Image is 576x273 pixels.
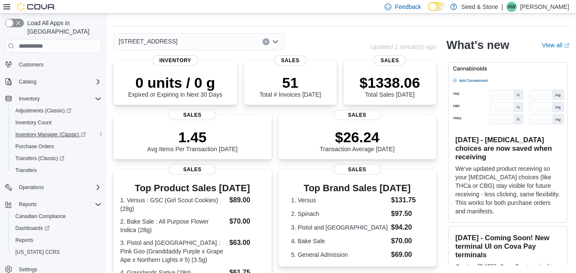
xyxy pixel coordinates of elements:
[9,152,105,164] a: Transfers (Classic)
[2,58,105,70] button: Customers
[446,38,509,52] h2: What's new
[153,55,198,66] span: Inventory
[19,78,36,85] span: Catalog
[12,211,69,221] a: Canadian Compliance
[461,2,498,12] p: Seed & Stone
[9,105,105,117] a: Adjustments (Classic)
[391,250,423,260] dd: $69.00
[395,3,421,11] span: Feedback
[19,266,37,273] span: Settings
[370,43,436,50] p: Updated 1 minute(s) ago
[12,247,101,257] span: Washington CCRS
[333,110,381,120] span: Sales
[12,247,63,257] a: [US_STATE] CCRS
[501,2,503,12] p: |
[12,106,75,116] a: Adjustments (Classic)
[9,222,105,234] a: Dashboards
[12,141,58,152] a: Purchase Orders
[15,249,60,256] span: [US_STATE] CCRS
[24,19,101,36] span: Load All Apps in [GEOGRAPHIC_DATA]
[359,74,420,98] div: Total Sales [DATE]
[147,129,237,146] p: 1.45
[291,250,388,259] dt: 5. General Admission
[12,211,101,221] span: Canadian Compliance
[229,238,265,248] dd: $63.00
[19,184,44,191] span: Operations
[507,2,515,12] span: AW
[15,60,47,70] a: Customers
[359,74,420,91] p: $1338.06
[391,209,423,219] dd: $97.50
[274,55,306,66] span: Sales
[229,195,265,205] dd: $89.00
[9,141,105,152] button: Purchase Orders
[12,235,37,245] a: Reports
[12,129,89,140] a: Inventory Manager (Classic)
[147,129,237,152] div: Avg Items Per Transaction [DATE]
[15,77,101,87] span: Catalog
[428,2,446,11] input: Dark Mode
[12,106,101,116] span: Adjustments (Classic)
[15,182,47,193] button: Operations
[320,129,395,152] div: Transaction Average [DATE]
[12,223,101,233] span: Dashboards
[520,2,569,12] p: [PERSON_NAME]
[12,129,101,140] span: Inventory Manager (Classic)
[17,3,55,11] img: Cova
[391,222,423,233] dd: $94.20
[291,223,388,232] dt: 3. Pistol and [GEOGRAPHIC_DATA]
[291,237,388,245] dt: 4. Bake Sale
[128,74,223,91] p: 0 units / 0 g
[455,233,560,259] h3: [DATE] - Coming Soon! New terminal UI on Cova Pay terminals
[169,164,216,175] span: Sales
[564,43,569,48] svg: External link
[128,74,223,98] div: Expired or Expiring in Next 30 Days
[260,74,321,91] p: 51
[291,210,388,218] dt: 2. Spinach
[119,36,177,46] span: [STREET_ADDRESS]
[15,237,33,244] span: Reports
[15,119,52,126] span: Inventory Count
[120,217,226,234] dt: 2. Bake Sale : All Purpose Flower Indica (28g)
[15,59,101,69] span: Customers
[15,213,66,220] span: Canadian Compliance
[455,164,560,216] p: We've updated product receiving so your [MEDICAL_DATA] choices (like THCa or CBG) stay visible fo...
[9,164,105,176] button: Transfers
[19,201,37,208] span: Reports
[12,153,101,164] span: Transfers (Classic)
[19,61,43,68] span: Customers
[9,129,105,141] a: Inventory Manager (Classic)
[12,165,101,175] span: Transfers
[15,225,49,232] span: Dashboards
[229,216,265,227] dd: $70.00
[12,235,101,245] span: Reports
[120,183,265,193] h3: Top Product Sales [DATE]
[391,236,423,246] dd: $70.00
[9,234,105,246] button: Reports
[2,76,105,88] button: Catalog
[169,110,216,120] span: Sales
[15,199,40,210] button: Reports
[15,167,37,174] span: Transfers
[2,93,105,105] button: Inventory
[120,239,226,264] dt: 3. Pistol and [GEOGRAPHIC_DATA] : Pink Goo (Granddaddy Purple x Grape Ape x Northern Lights # 5) ...
[291,183,423,193] h3: Top Brand Sales [DATE]
[15,94,101,104] span: Inventory
[291,196,388,204] dt: 1. Versus
[15,182,101,193] span: Operations
[15,143,54,150] span: Purchase Orders
[15,77,40,87] button: Catalog
[120,196,226,213] dt: 1. Versus : GSC (Girl Scout Cookies) (28g)
[320,129,395,146] p: $26.24
[15,155,64,162] span: Transfers (Classic)
[15,131,86,138] span: Inventory Manager (Classic)
[428,11,428,11] span: Dark Mode
[12,223,53,233] a: Dashboards
[12,165,40,175] a: Transfers
[12,118,55,128] a: Inventory Count
[507,2,517,12] div: Alex Wang
[12,141,101,152] span: Purchase Orders
[9,117,105,129] button: Inventory Count
[9,246,105,258] button: [US_STATE] CCRS
[391,195,423,205] dd: $131.75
